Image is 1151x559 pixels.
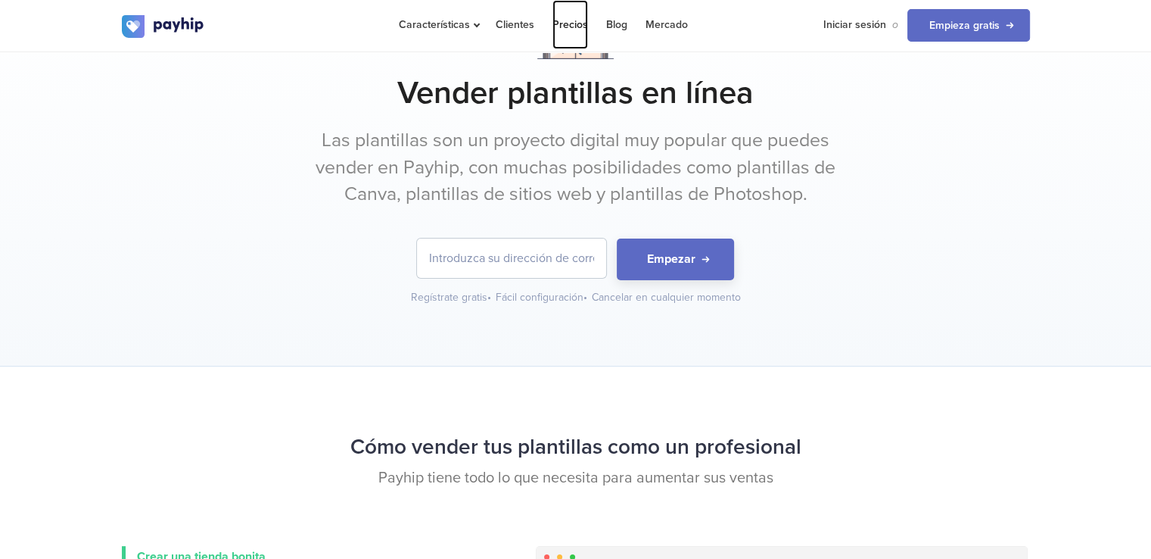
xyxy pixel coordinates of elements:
[617,239,734,280] button: Empezar
[907,9,1030,42] a: Empieza gratis
[122,15,205,38] img: logo.svg
[122,427,1030,467] h2: Cómo vender tus plantillas como un profesional
[583,291,587,304] span: •
[292,127,860,208] p: Las plantillas son un proyecto digital muy popular que puedes vender en Payhip, con muchas posibi...
[417,239,606,278] input: Introduzca su dirección de correo electrónico
[411,290,493,305] div: Regístrate gratis
[122,467,1030,489] p: Payhip tiene todo lo que necesita para aumentar sus ventas
[592,290,741,305] div: Cancelar en cualquier momento
[487,291,491,304] span: •
[399,18,478,31] span: Características
[496,290,589,305] div: Fácil configuración
[122,74,1030,112] h1: Vender plantillas en línea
